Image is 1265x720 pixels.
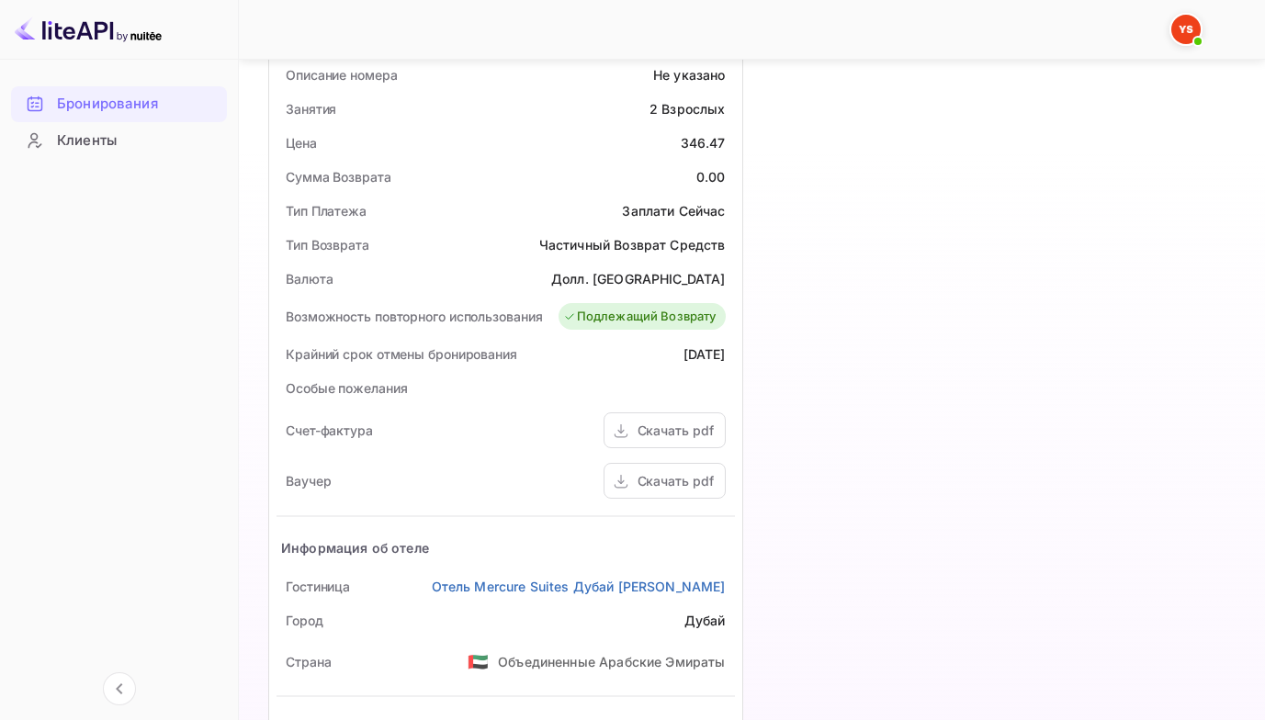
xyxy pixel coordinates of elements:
[11,86,227,122] div: Бронирования
[432,577,726,596] a: Отель Mercure Suites Дубай [PERSON_NAME]
[286,346,517,362] ya-tr-span: Крайний срок отмены бронирования
[286,169,391,185] ya-tr-span: Сумма Возврата
[1171,15,1201,44] img: Служба Поддержки Яндекса
[622,203,725,219] ya-tr-span: Заплати Сейчас
[681,133,726,152] div: 346.47
[684,613,726,628] ya-tr-span: Дубай
[57,94,158,115] ya-tr-span: Бронирования
[683,344,726,364] div: [DATE]
[468,645,489,678] span: США
[286,380,407,396] ya-tr-span: Особые пожелания
[696,167,726,186] div: 0.00
[286,237,369,253] ya-tr-span: Тип Возврата
[539,237,726,253] ya-tr-span: Частичный Возврат Средств
[286,579,350,594] ya-tr-span: Гостиница
[286,473,331,489] ya-tr-span: Ваучер
[638,422,714,438] ya-tr-span: Скачать pdf
[468,651,489,671] ya-tr-span: 🇦🇪
[281,540,429,556] ya-tr-span: Информация об отеле
[286,271,333,287] ya-tr-span: Валюта
[11,123,227,157] a: Клиенты
[638,471,714,490] div: Скачать pdf
[286,422,373,438] ya-tr-span: Счет-фактура
[286,67,398,83] ya-tr-span: Описание номера
[577,308,717,326] ya-tr-span: Подлежащий Возврату
[653,67,726,83] ya-tr-span: Не указано
[11,86,227,120] a: Бронирования
[649,101,658,117] ya-tr-span: 2
[498,654,725,669] ya-tr-span: Объединенные Арабские Эмираты
[661,101,725,117] ya-tr-span: Взрослых
[57,130,117,152] ya-tr-span: Клиенты
[432,579,726,594] ya-tr-span: Отель Mercure Suites Дубай [PERSON_NAME]
[103,672,136,705] button: Свернуть навигацию
[286,203,367,219] ya-tr-span: Тип Платежа
[11,123,227,159] div: Клиенты
[286,654,331,669] ya-tr-span: Страна
[286,309,542,324] ya-tr-span: Возможность повторного использования
[551,271,725,287] ya-tr-span: Долл. [GEOGRAPHIC_DATA]
[286,613,323,628] ya-tr-span: Город
[286,101,336,117] ya-tr-span: Занятия
[286,135,317,151] ya-tr-span: Цена
[15,15,162,44] img: Логотип LiteAPI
